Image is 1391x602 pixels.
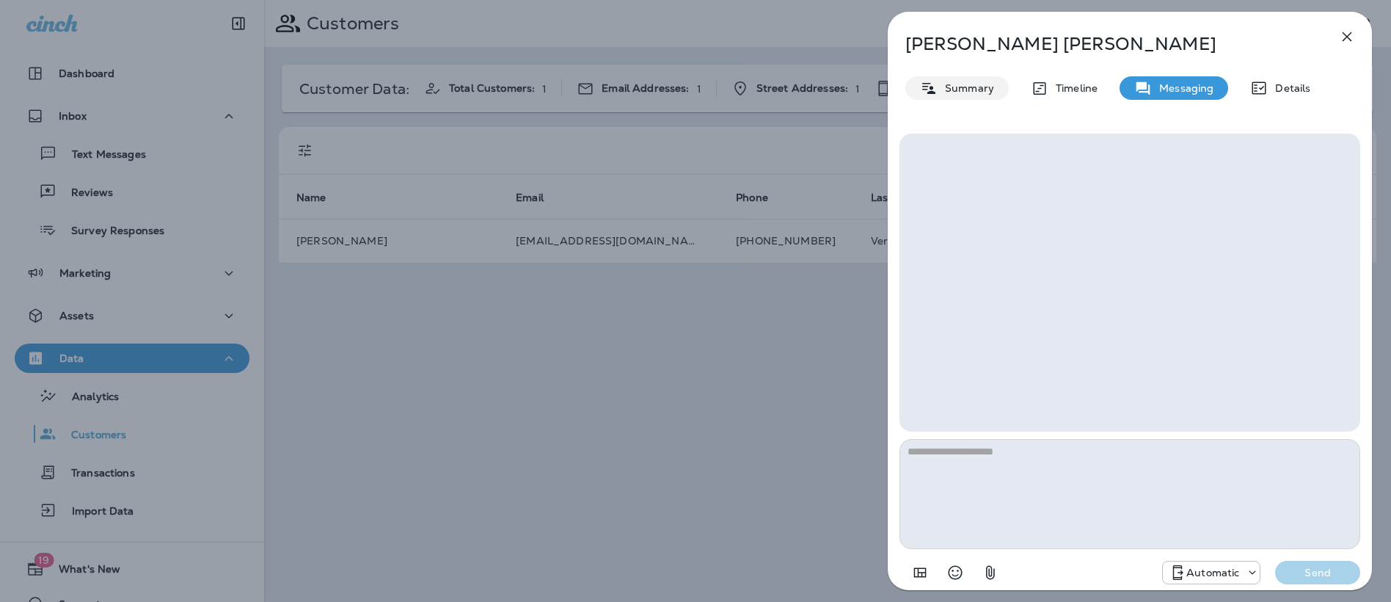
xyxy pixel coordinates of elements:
button: Select an emoji [941,558,970,587]
p: Automatic [1186,567,1239,579]
p: [PERSON_NAME] [PERSON_NAME] [905,34,1306,54]
p: Summary [938,82,994,94]
p: Timeline [1048,82,1098,94]
button: Add in a premade template [905,558,935,587]
p: Details [1268,82,1310,94]
p: Messaging [1152,82,1213,94]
